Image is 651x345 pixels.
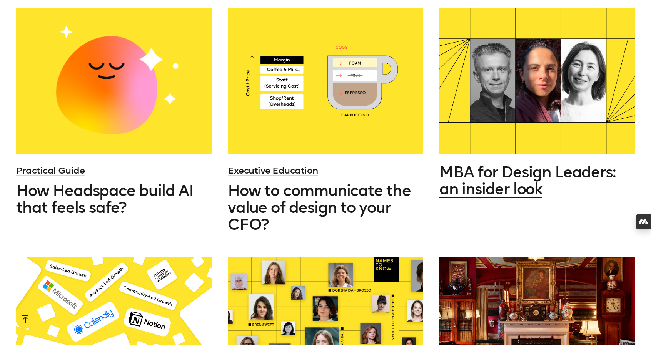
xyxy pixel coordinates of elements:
a: How to communicate the value of design to your CFO? [228,182,423,233]
span: How to communicate the value of design to your CFO? [228,181,411,234]
span: How Headspace build AI that feels safe? [16,181,194,217]
a: How Headspace build AI that feels safe? [16,182,212,216]
a: Executive Education [228,165,318,176]
span: MBA for Design Leaders: an insider look [439,163,615,198]
a: Practical Guide [16,165,85,176]
a: MBA for Design Leaders: an insider look [439,164,635,197]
